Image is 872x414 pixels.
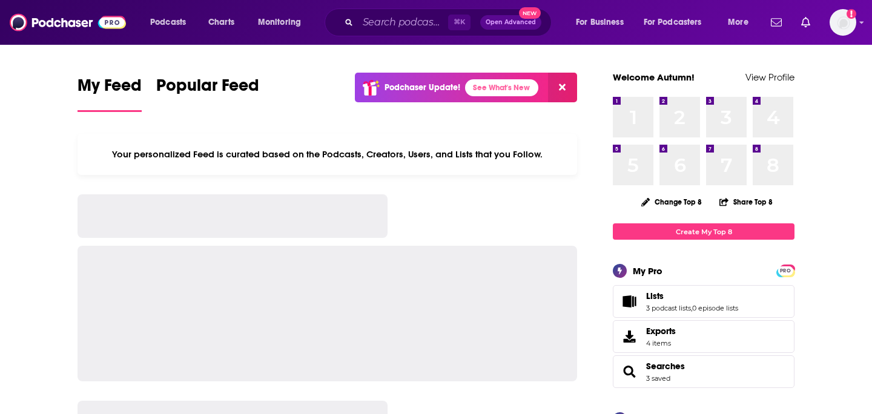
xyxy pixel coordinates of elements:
button: open menu [567,13,639,32]
button: open menu [249,13,317,32]
svg: Add a profile image [847,9,856,19]
a: 3 saved [646,374,670,383]
div: Search podcasts, credits, & more... [336,8,563,36]
div: Your personalized Feed is curated based on the Podcasts, Creators, Users, and Lists that you Follow. [78,134,577,175]
span: Exports [617,328,641,345]
span: Lists [646,291,664,301]
span: For Podcasters [644,14,702,31]
button: Show profile menu [830,9,856,36]
button: open menu [142,13,202,32]
a: View Profile [745,71,794,83]
span: Searches [613,355,794,388]
button: Share Top 8 [719,190,773,214]
a: Create My Top 8 [613,223,794,240]
a: Searches [617,363,641,380]
a: See What's New [465,79,538,96]
span: My Feed [78,75,142,103]
a: 3 podcast lists [646,304,691,312]
a: My Feed [78,75,142,112]
a: Lists [617,293,641,310]
a: Show notifications dropdown [766,12,787,33]
span: Monitoring [258,14,301,31]
span: Popular Feed [156,75,259,103]
span: Open Advanced [486,19,536,25]
a: Searches [646,361,685,372]
span: PRO [778,266,793,275]
a: 0 episode lists [692,304,738,312]
img: User Profile [830,9,856,36]
span: Logged in as autumncomm [830,9,856,36]
span: Exports [646,326,676,337]
a: Lists [646,291,738,301]
span: 4 items [646,339,676,347]
span: Charts [208,14,234,31]
div: My Pro [633,265,662,277]
a: Welcome Autumn! [613,71,695,83]
input: Search podcasts, credits, & more... [358,13,448,32]
span: , [691,304,692,312]
img: Podchaser - Follow, Share and Rate Podcasts [10,11,126,34]
a: PRO [778,266,793,275]
button: open menu [719,13,764,32]
p: Podchaser Update! [385,82,460,93]
span: For Business [576,14,624,31]
a: Show notifications dropdown [796,12,815,33]
span: ⌘ K [448,15,471,30]
span: Lists [613,285,794,318]
a: Exports [613,320,794,353]
a: Charts [200,13,242,32]
span: More [728,14,748,31]
a: Popular Feed [156,75,259,112]
button: Change Top 8 [634,194,709,209]
span: New [519,7,541,19]
button: open menu [636,13,719,32]
button: Open AdvancedNew [480,15,541,30]
span: Podcasts [150,14,186,31]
